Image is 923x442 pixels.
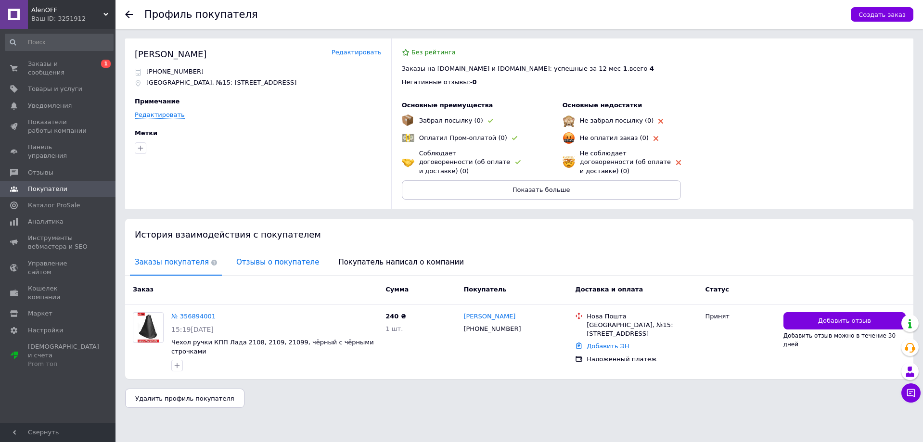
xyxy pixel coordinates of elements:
[402,101,493,109] span: Основные преимущества
[171,313,216,320] a: № 356894001
[580,150,671,174] span: Не соблюдает договоренности (об оплате и доставке) (0)
[580,117,654,124] span: Не забрал посылку (0)
[587,312,697,321] div: Нова Пошта
[28,60,89,77] span: Заказы и сообщения
[851,7,913,22] button: Создать заказ
[419,150,510,174] span: Соблюдает договоренности (об оплате и доставке) (0)
[28,101,72,110] span: Уведомления
[818,316,871,326] span: Добавить отзыв
[135,111,185,119] a: Редактировать
[473,78,477,86] span: 0
[676,160,681,165] img: rating-tag-type
[28,201,80,210] span: Каталог ProSale
[859,11,906,18] span: Создать заказ
[28,85,82,93] span: Товары и услуги
[402,132,414,144] img: emoji
[138,313,159,342] img: Фото товару
[5,34,114,51] input: Поиск
[133,312,164,343] a: Фото товару
[419,134,507,141] span: Оплатил Пром-оплатой (0)
[623,65,628,72] span: 1
[333,250,469,275] span: Покупатель написал о компании
[135,229,321,240] span: История взаимодействия с покупателем
[563,156,575,168] img: emoji
[125,11,133,18] div: Вернуться назад
[488,119,493,123] img: rating-tag-type
[385,286,409,293] span: Сумма
[901,383,921,403] button: Чат с покупателем
[461,323,523,335] div: [PHONE_NUMBER]
[654,136,658,141] img: rating-tag-type
[513,186,570,193] span: Показать больше
[411,49,456,56] span: Без рейтинга
[650,65,654,72] span: 4
[402,65,654,72] span: Заказы на [DOMAIN_NAME] и [DOMAIN_NAME]: успешные за 12 мес - , всего -
[463,312,515,321] a: [PERSON_NAME]
[419,117,483,124] span: Забрал посылку (0)
[385,325,403,332] span: 1 шт.
[587,342,629,350] a: Добавить ЭН
[171,326,214,333] span: 15:19[DATE]
[587,321,697,338] div: [GEOGRAPHIC_DATA], №15: [STREET_ADDRESS]
[515,160,521,164] img: rating-tag-type
[125,389,244,408] button: Удалить профиль покупателя
[28,234,89,251] span: Инструменты вебмастера и SEO
[402,78,473,86] span: Негативные отзывы: -
[658,119,663,124] img: rating-tag-type
[28,326,63,335] span: Настройки
[135,395,234,402] span: Удалить профиль покупателя
[563,101,642,109] span: Основные недостатки
[28,259,89,277] span: Управление сайтом
[575,286,643,293] span: Доставка и оплата
[133,286,154,293] span: Заказ
[783,312,906,330] button: Добавить отзыв
[705,312,775,321] div: Принят
[563,114,575,127] img: emoji
[28,360,99,368] div: Prom топ
[385,313,406,320] span: 240 ₴
[28,118,89,135] span: Показатели работы компании
[512,136,517,140] img: rating-tag-type
[705,286,729,293] span: Статус
[783,332,896,348] span: Добавить отзыв можно в течение 30 дней
[101,60,111,68] span: 1
[587,355,697,364] div: Наложенный платеж
[146,67,204,76] p: [PHONE_NUMBER]
[28,342,99,369] span: [DEMOGRAPHIC_DATA] и счета
[28,185,67,193] span: Покупатели
[463,286,506,293] span: Покупатель
[563,132,575,144] img: emoji
[28,217,64,226] span: Аналитика
[402,156,414,168] img: emoji
[28,143,89,160] span: Панель управления
[402,114,413,126] img: emoji
[31,14,115,23] div: Ваш ID: 3251912
[28,168,53,177] span: Отзывы
[135,98,179,105] span: Примечание
[28,284,89,302] span: Кошелек компании
[231,250,324,275] span: Отзывы о покупателе
[146,78,296,87] p: [GEOGRAPHIC_DATA], №15: [STREET_ADDRESS]
[28,309,52,318] span: Маркет
[171,339,374,355] a: Чехол ручки КПП Лада 2108, 2109, 21099, чёрный с чёрными строчками
[144,9,258,20] h1: Профиль покупателя
[135,48,207,60] div: [PERSON_NAME]
[332,48,382,57] a: Редактировать
[130,250,222,275] span: Заказы покупателя
[31,6,103,14] span: AlenOFF
[402,180,681,200] button: Показать больше
[135,129,157,137] span: Метки
[580,134,649,141] span: Не оплатил заказ (0)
